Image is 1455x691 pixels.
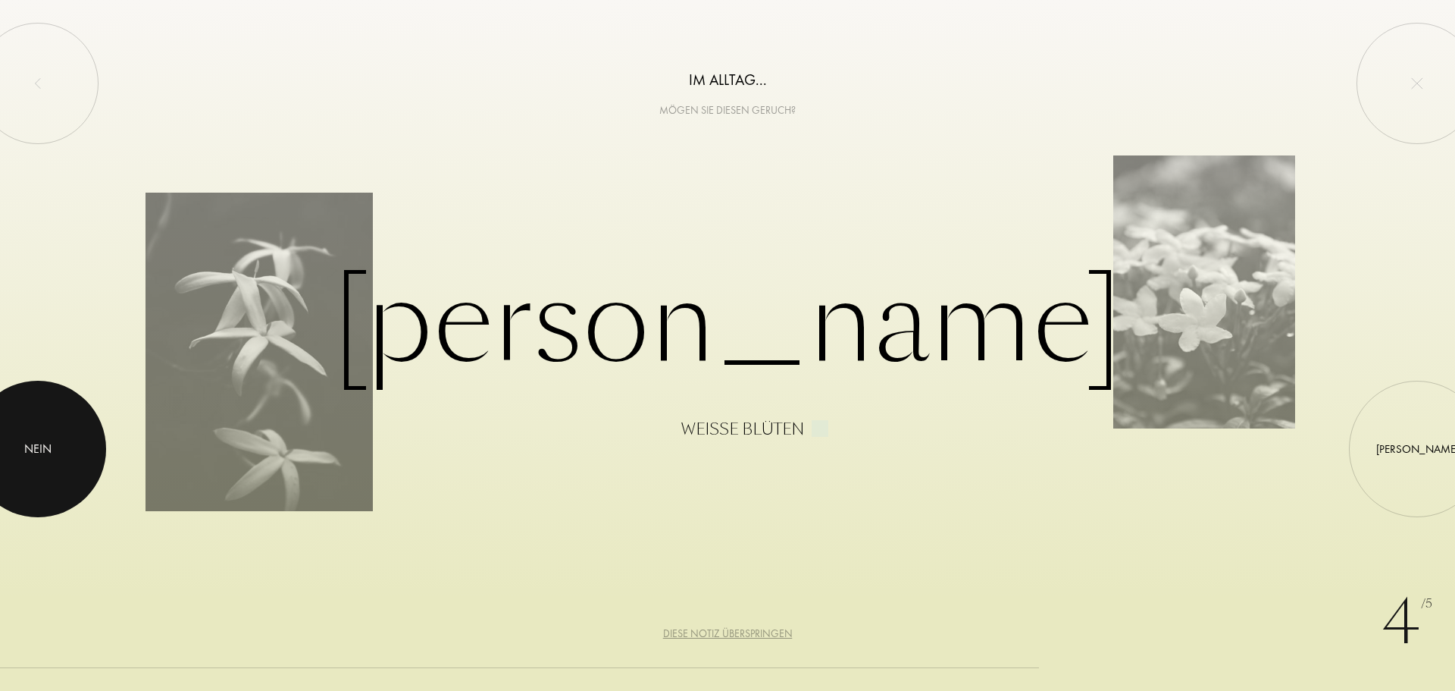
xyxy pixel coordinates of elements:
[681,420,804,438] div: Weiße Blüten
[32,77,44,90] img: left_onboard.svg
[663,626,793,642] div: Diese Notiz überspringen
[145,253,1309,438] div: [PERSON_NAME]
[1381,577,1432,668] div: 4
[1421,595,1432,613] span: /5
[1411,77,1423,90] img: quit_onboard.svg
[24,440,52,458] div: Nein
